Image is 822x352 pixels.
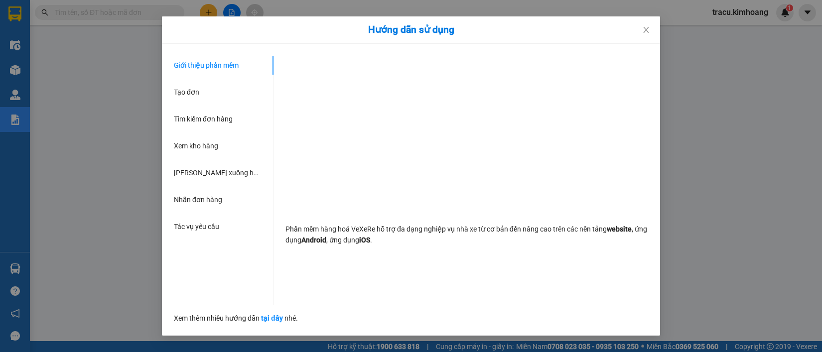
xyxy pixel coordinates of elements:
span: Xem kho hàng [174,142,218,150]
span: close [642,26,650,34]
span: Tìm kiếm đơn hàng [174,115,233,123]
p: Phần mềm hàng hoá VeXeRe hỗ trợ đa dạng nghiệp vụ nhà xe từ cơ bản đến nâng cao trên các nền tảng... [285,224,648,245]
strong: iOS [359,236,370,244]
div: Hướng dẫn sử dụng [174,24,648,35]
iframe: YouTube video player [327,56,606,213]
span: [PERSON_NAME] xuống hàng thủ công [174,169,294,177]
span: Tạo đơn [174,88,199,96]
button: Close [632,16,660,44]
a: tại đây [261,314,283,322]
strong: website [607,225,632,233]
span: Nhãn đơn hàng [174,196,222,204]
div: Xem thêm nhiều hướng dẫn nhé. [174,305,648,324]
span: Tác vụ yêu cầu [174,223,219,231]
span: Giới thiệu phần mềm [174,61,239,69]
strong: Android [301,236,326,244]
